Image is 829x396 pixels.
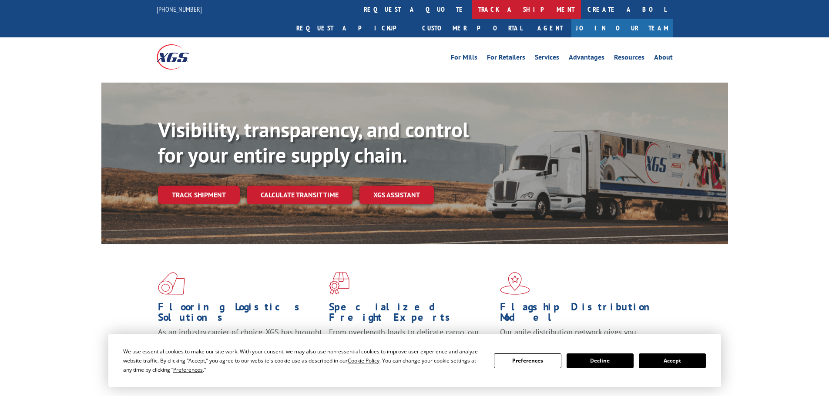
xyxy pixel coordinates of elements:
img: xgs-icon-total-supply-chain-intelligence-red [158,272,185,295]
b: Visibility, transparency, and control for your entire supply chain. [158,116,469,168]
button: Decline [567,353,634,368]
span: Our agile distribution network gives you nationwide inventory management on demand. [500,327,660,347]
img: xgs-icon-focused-on-flooring-red [329,272,349,295]
a: Agent [529,19,571,37]
a: For Retailers [487,54,525,63]
a: Track shipment [158,186,240,204]
a: Calculate transit time [247,186,352,204]
a: [PHONE_NUMBER] [157,5,202,13]
a: Join Our Team [571,19,673,37]
img: xgs-icon-flagship-distribution-model-red [500,272,530,295]
h1: Flooring Logistics Solutions [158,302,322,327]
a: Advantages [569,54,604,63]
a: Resources [614,54,644,63]
a: For Mills [451,54,477,63]
a: Customer Portal [416,19,529,37]
a: About [654,54,673,63]
h1: Specialized Freight Experts [329,302,493,327]
a: Services [535,54,559,63]
a: XGS ASSISTANT [359,186,434,204]
span: Preferences [173,366,203,373]
div: Cookie Consent Prompt [108,334,721,387]
button: Preferences [494,353,561,368]
p: From overlength loads to delicate cargo, our experienced staff knows the best way to move your fr... [329,327,493,366]
h1: Flagship Distribution Model [500,302,665,327]
a: Request a pickup [290,19,416,37]
span: Cookie Policy [348,357,379,364]
span: As an industry carrier of choice, XGS has brought innovation and dedication to flooring logistics... [158,327,322,358]
div: We use essential cookies to make our site work. With your consent, we may also use non-essential ... [123,347,483,374]
button: Accept [639,353,706,368]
